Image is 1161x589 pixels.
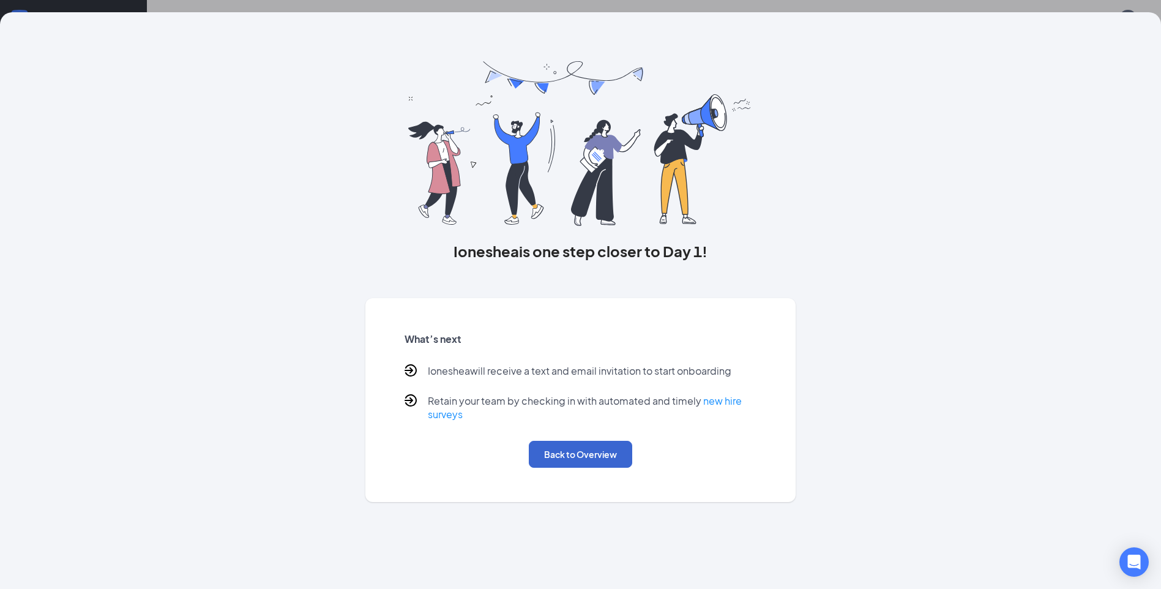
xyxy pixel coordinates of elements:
[428,364,731,380] p: Ioneshea will receive a text and email invitation to start onboarding
[428,394,757,421] p: Retain your team by checking in with automated and timely
[529,441,632,468] button: Back to Overview
[405,332,757,346] h5: What’s next
[428,394,742,421] a: new hire surveys
[365,241,796,261] h3: Ioneshea is one step closer to Day 1!
[1119,547,1149,577] div: Open Intercom Messenger
[408,61,753,226] img: you are all set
